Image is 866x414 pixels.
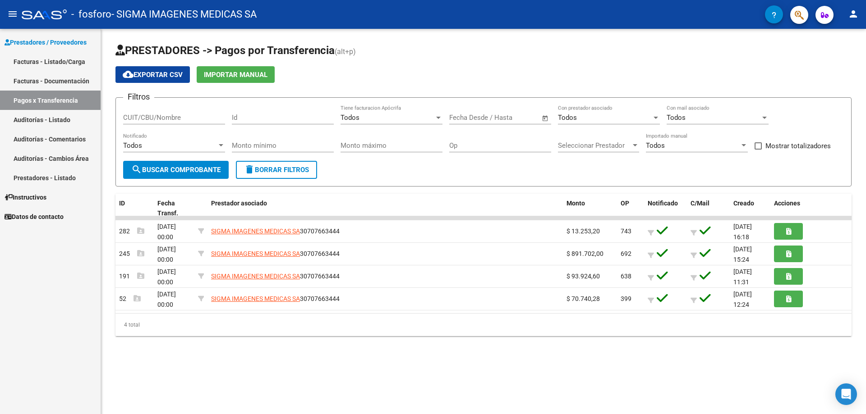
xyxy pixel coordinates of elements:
span: 399 [621,295,631,302]
datatable-header-cell: Notificado [644,194,687,223]
span: 30707663444 [211,273,340,280]
span: Importar Manual [204,71,267,79]
span: ID [119,200,125,207]
span: 638 [621,273,631,280]
mat-icon: cloud_download [123,69,134,80]
span: Creado [733,200,754,207]
input: Start date [449,114,479,122]
h3: Filtros [123,91,154,103]
span: 245 [119,250,144,257]
span: C/Mail [691,200,709,207]
span: (alt+p) [335,47,356,56]
datatable-header-cell: Acciones [770,194,852,223]
span: Todos [558,114,577,122]
span: [DATE] 00:00 [157,246,176,263]
div: Open Intercom Messenger [835,383,857,405]
span: SIGMA IMAGENES MEDICAS SA [211,227,300,235]
span: 282 [119,227,144,235]
span: Prestador asociado [211,200,267,207]
span: [DATE] 11:31 [733,268,752,286]
span: 743 [621,227,631,235]
span: 30707663444 [211,250,340,257]
span: Exportar CSV [123,71,183,79]
span: - fosforo [71,5,111,24]
input: End date [487,114,530,122]
span: Todos [123,141,142,150]
span: [DATE] 12:24 [733,291,752,308]
span: Todos [341,114,359,122]
span: $ 70.740,28 [567,295,600,302]
span: SIGMA IMAGENES MEDICAS SA [211,250,300,257]
button: Buscar Comprobante [123,161,229,179]
span: [DATE] 00:00 [157,223,176,241]
span: 30707663444 [211,227,340,235]
mat-icon: search [131,164,142,175]
span: Acciones [774,200,800,207]
span: SIGMA IMAGENES MEDICAS SA [211,273,300,280]
span: Buscar Comprobante [131,166,221,174]
span: 692 [621,250,631,257]
mat-icon: delete [244,164,255,175]
span: [DATE] 00:00 [157,268,176,286]
span: [DATE] 00:00 [157,291,176,308]
span: Monto [567,200,585,207]
span: Datos de contacto [5,212,64,222]
datatable-header-cell: Fecha Transf. [154,194,194,223]
button: Open calendar [540,113,551,123]
span: Prestadores / Proveedores [5,37,87,47]
span: Instructivos [5,192,46,202]
button: Borrar Filtros [236,161,317,179]
span: Mostrar totalizadores [765,141,831,151]
datatable-header-cell: Monto [563,194,617,223]
span: [DATE] 15:24 [733,246,752,263]
span: $ 13.253,20 [567,227,600,235]
span: $ 891.702,00 [567,250,603,257]
span: Borrar Filtros [244,166,309,174]
datatable-header-cell: OP [617,194,644,223]
mat-icon: menu [7,9,18,19]
span: OP [621,200,629,207]
span: Fecha Transf. [157,200,178,217]
span: 52 [119,295,141,302]
mat-icon: person [848,9,859,19]
span: Seleccionar Prestador [558,141,631,150]
datatable-header-cell: Prestador asociado [207,194,563,223]
button: Importar Manual [197,66,275,83]
span: PRESTADORES -> Pagos por Transferencia [115,44,335,57]
button: Exportar CSV [115,66,190,83]
span: 191 [119,273,144,280]
div: 4 total [115,314,852,336]
span: - SIGMA IMAGENES MEDICAS SA [111,5,257,24]
span: [DATE] 16:18 [733,223,752,241]
span: SIGMA IMAGENES MEDICAS SA [211,295,300,302]
span: Todos [667,114,686,122]
span: Notificado [648,200,678,207]
span: $ 93.924,60 [567,273,600,280]
datatable-header-cell: Creado [730,194,770,223]
datatable-header-cell: C/Mail [687,194,730,223]
datatable-header-cell: ID [115,194,154,223]
span: 30707663444 [211,295,340,302]
span: Todos [646,141,665,150]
